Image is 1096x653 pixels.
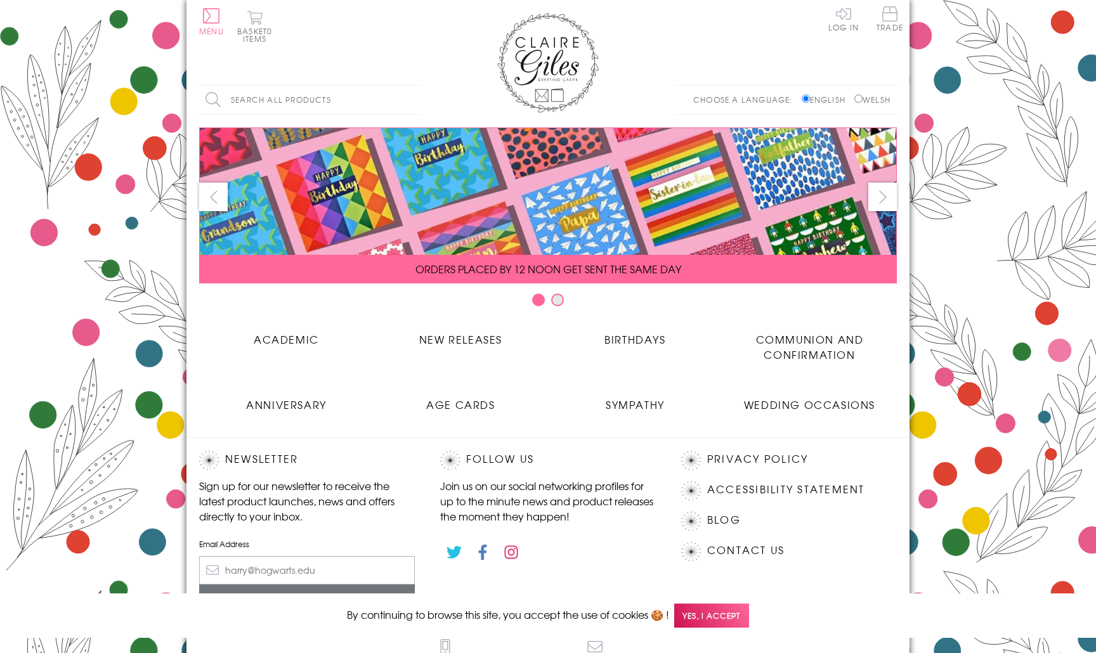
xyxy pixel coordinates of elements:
span: Sympathy [606,397,665,412]
label: Welsh [854,94,891,105]
button: Carousel Page 2 [551,294,564,306]
a: Academic [199,322,374,347]
a: Sympathy [548,387,722,412]
a: Contact Us [707,542,785,559]
span: New Releases [419,332,502,347]
p: Join us on our social networking profiles for up to the minute news and product releases the mome... [440,478,656,524]
p: Choose a language: [693,94,799,105]
a: Trade [877,6,903,34]
button: Basket0 items [237,10,272,42]
input: Subscribe [199,585,415,613]
input: Search all products [199,86,421,114]
button: Menu [199,8,224,35]
a: New Releases [374,322,548,347]
span: Anniversary [246,397,327,412]
span: Communion and Confirmation [756,332,864,362]
h2: Follow Us [440,451,656,470]
span: Age Cards [426,397,495,412]
a: Wedding Occasions [722,387,897,412]
span: Menu [199,25,224,37]
a: Age Cards [374,387,548,412]
label: Email Address [199,538,415,550]
a: Accessibility Statement [707,481,865,498]
span: ORDERS PLACED BY 12 NOON GET SENT THE SAME DAY [415,261,681,276]
a: Anniversary [199,387,374,412]
h2: Newsletter [199,451,415,470]
span: 0 items [243,25,272,44]
a: Blog [707,512,741,529]
a: Privacy Policy [707,451,808,468]
input: harry@hogwarts.edu [199,556,415,585]
input: English [802,94,810,103]
a: Birthdays [548,322,722,347]
button: prev [199,183,228,211]
button: Carousel Page 1 (Current Slide) [532,294,545,306]
div: Carousel Pagination [199,293,897,313]
a: Communion and Confirmation [722,322,897,362]
span: Yes, I accept [674,604,749,628]
span: Trade [877,6,903,31]
input: Welsh [854,94,863,103]
label: English [802,94,852,105]
a: Log In [828,6,859,31]
span: Wedding Occasions [744,397,875,412]
input: Search [408,86,421,114]
span: Academic [254,332,319,347]
span: Birthdays [604,332,665,347]
button: next [868,183,897,211]
p: Sign up for our newsletter to receive the latest product launches, news and offers directly to yo... [199,478,415,524]
img: Claire Giles Greetings Cards [497,13,599,113]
